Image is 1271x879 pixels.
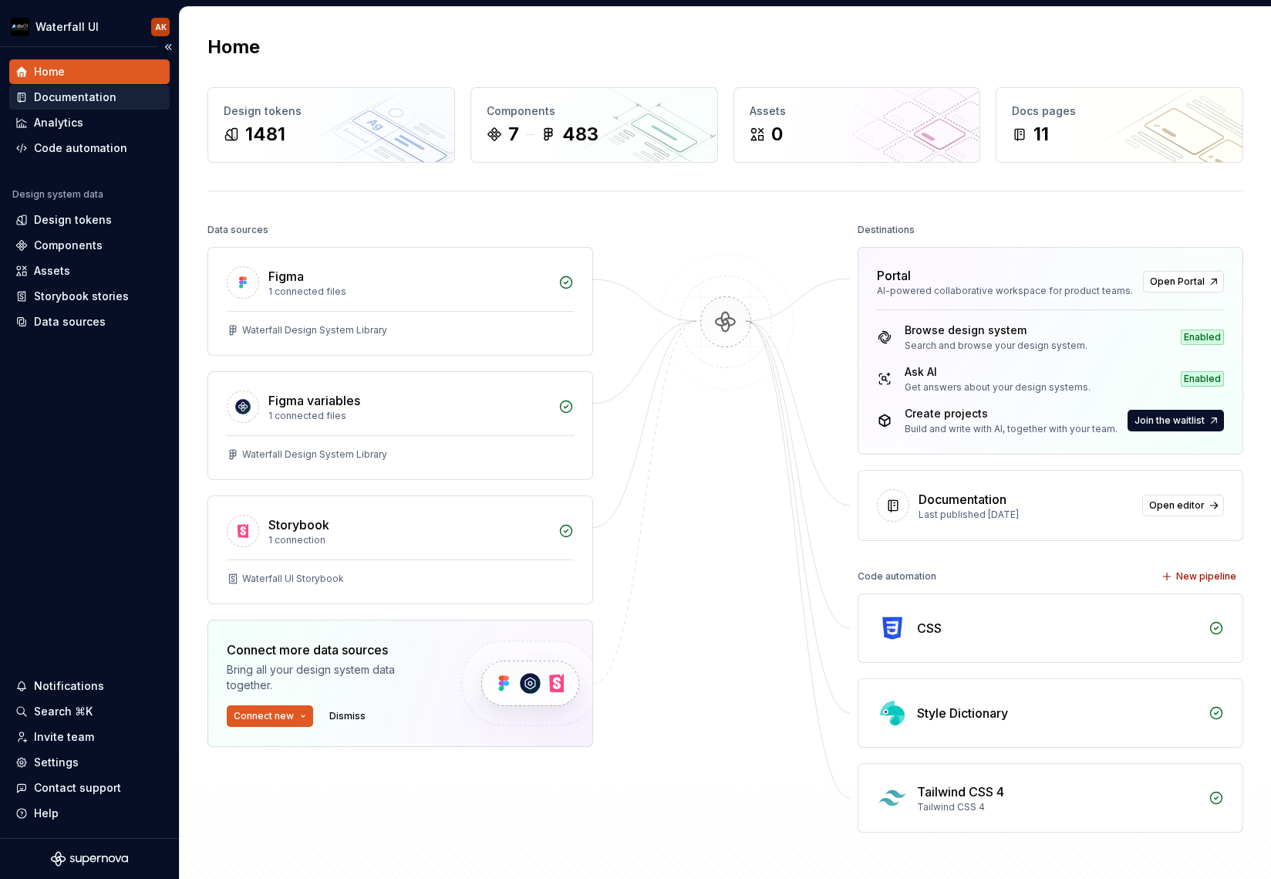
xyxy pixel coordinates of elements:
div: Design system data [12,188,103,201]
div: 7 [508,122,519,147]
div: 1 connection [268,534,549,546]
div: Design tokens [224,103,439,119]
div: Docs pages [1012,103,1227,119]
a: Open editor [1142,495,1224,516]
a: Docs pages11 [996,87,1243,163]
a: Home [9,59,170,84]
button: Help [9,801,170,826]
span: Dismiss [329,710,366,722]
button: Search ⌘K [9,699,170,724]
div: AI-powered collaborative workspace for product teams. [877,285,1134,297]
div: Assets [34,263,70,279]
div: Get answers about your design systems. [905,381,1091,394]
h2: Home [207,35,260,59]
div: Analytics [34,115,83,130]
div: Storybook stories [34,289,129,304]
button: Contact support [9,776,170,800]
button: Dismiss [322,705,373,727]
div: Code automation [858,566,936,587]
div: Destinations [858,219,915,241]
div: Create projects [905,406,1118,421]
div: Portal [877,266,911,285]
div: Browse design system [905,323,1087,338]
div: Waterfall Design System Library [242,324,387,336]
div: Documentation [919,490,1006,509]
a: Components [9,233,170,258]
div: Waterfall Design System Library [242,448,387,461]
div: Data sources [207,219,268,241]
div: Search and browse your design system. [905,340,1087,352]
a: Figma variables1 connected filesWaterfall Design System Library [207,371,593,480]
button: Waterfall UIAK [3,10,176,43]
div: Design tokens [34,212,112,228]
a: Assets0 [733,87,981,163]
div: Help [34,806,59,821]
div: Assets [750,103,965,119]
div: Components [487,103,702,119]
div: 1481 [245,122,285,147]
div: AK [155,21,167,33]
a: Settings [9,750,170,775]
button: New pipeline [1157,566,1243,587]
div: Connect more data sources [227,641,435,659]
a: Assets [9,259,170,283]
svg: Supernova Logo [51,851,128,867]
div: Style Dictionary [917,704,1008,722]
div: Code automation [34,140,127,156]
div: Contact support [34,780,121,796]
span: Open editor [1149,499,1205,512]
div: Figma variables [268,391,360,410]
span: New pipeline [1176,570,1236,583]
div: Invite team [34,729,94,745]
div: Documentation [34,90,116,105]
div: Storybook [268,516,329,534]
div: Build and write with AI, together with your team. [905,423,1118,435]
a: Analytics [9,110,170,135]
div: 1 connected files [268,286,549,298]
div: Tailwind CSS 4 [917,801,1199,813]
span: Connect new [234,710,294,722]
button: Connect new [227,705,313,727]
a: Invite team [9,725,170,749]
div: Bring all your design system data together. [227,662,435,693]
div: Waterfall UI Storybook [242,573,344,585]
img: 7a0241b0-c510-47ef-86be-6cc2f0d29437.png [11,18,29,36]
button: Notifications [9,674,170,698]
div: Figma [268,267,304,286]
div: Waterfall UI [35,19,99,35]
span: Open Portal [1150,276,1205,288]
div: Notifications [34,678,104,694]
a: Storybook1 connectionWaterfall UI Storybook [207,495,593,604]
a: Figma1 connected filesWaterfall Design System Library [207,247,593,356]
div: 11 [1033,122,1049,147]
div: CSS [917,619,942,637]
div: Components [34,238,103,253]
button: Collapse sidebar [157,36,179,58]
a: Storybook stories [9,284,170,309]
div: 483 [562,122,598,147]
div: 0 [771,122,783,147]
div: Tailwind CSS 4 [917,783,1004,801]
a: Documentation [9,85,170,110]
span: Join the waitlist [1134,414,1205,427]
div: Last published [DATE] [919,509,1133,521]
a: Open Portal [1143,271,1224,292]
a: Design tokens [9,208,170,232]
div: Enabled [1181,330,1224,345]
a: Components7483 [470,87,718,163]
div: Data sources [34,314,106,330]
div: Ask AI [905,364,1091,380]
div: Enabled [1181,371,1224,387]
button: Join the waitlist [1128,410,1224,431]
a: Design tokens1481 [207,87,455,163]
a: Data sources [9,309,170,334]
div: Settings [34,755,79,770]
a: Code automation [9,136,170,161]
div: 1 connected files [268,410,549,422]
div: Home [34,64,65,79]
div: Search ⌘K [34,704,93,719]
